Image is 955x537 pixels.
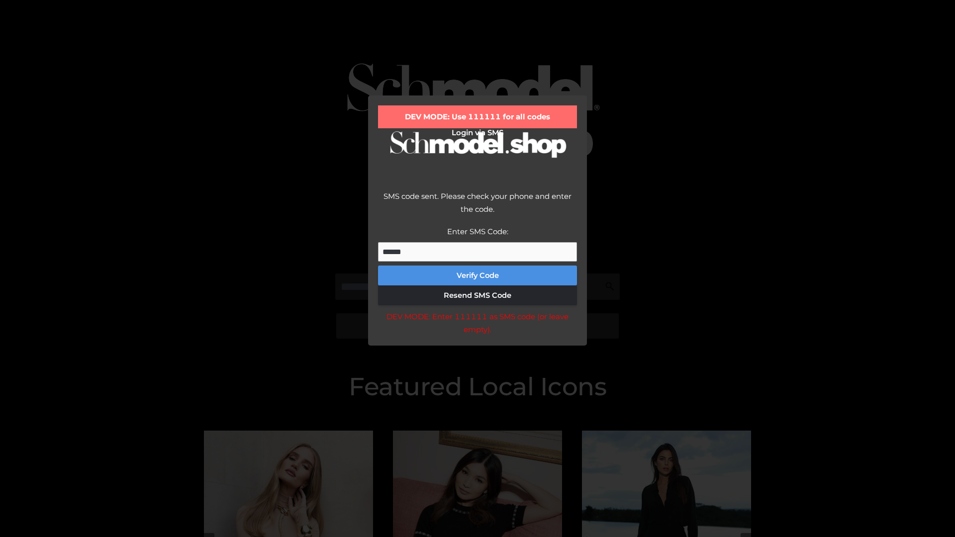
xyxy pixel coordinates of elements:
[378,190,577,225] div: SMS code sent. Please check your phone and enter the code.
[447,227,508,236] label: Enter SMS Code:
[378,310,577,336] div: DEV MODE: Enter 111111 as SMS code (or leave empty).
[378,266,577,285] button: Verify Code
[378,105,577,128] div: DEV MODE: Use 111111 for all codes
[378,285,577,305] button: Resend SMS Code
[378,128,577,137] h2: Login via SMS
